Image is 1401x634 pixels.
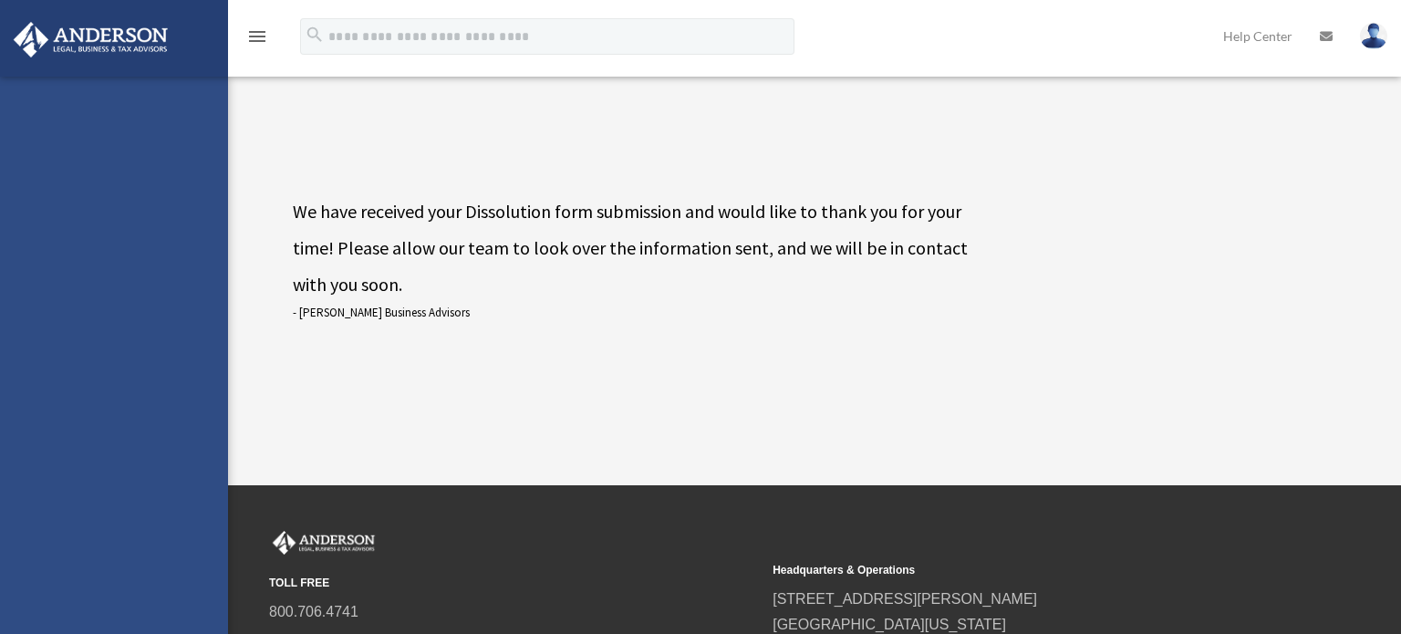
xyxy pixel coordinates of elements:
[246,26,268,47] i: menu
[293,193,971,303] p: We have received your Dissolution form submission and would like to thank you for your time! Plea...
[773,617,1006,632] a: [GEOGRAPHIC_DATA][US_STATE]
[773,561,1263,580] small: Headquarters & Operations
[305,25,325,45] i: search
[1360,23,1387,49] img: User Pic
[269,574,760,593] small: TOLL FREE
[269,604,358,619] a: 800.706.4741
[269,531,379,555] img: Anderson Advisors Platinum Portal
[246,32,268,47] a: menu
[8,22,173,57] img: Anderson Advisors Platinum Portal
[293,303,971,324] p: - [PERSON_NAME] Business Advisors
[773,591,1037,607] a: [STREET_ADDRESS][PERSON_NAME]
